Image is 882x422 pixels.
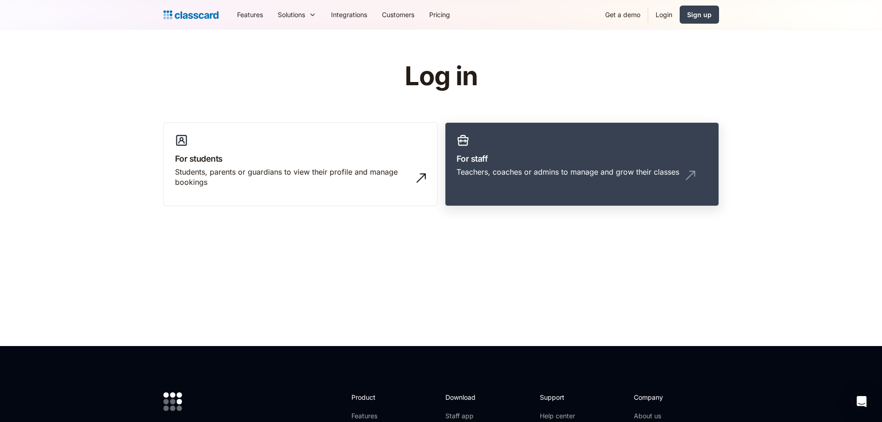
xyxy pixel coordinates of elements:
[598,4,648,25] a: Get a demo
[687,10,712,19] div: Sign up
[175,152,426,165] h3: For students
[445,411,483,421] a: Staff app
[270,4,324,25] div: Solutions
[175,167,407,188] div: Students, parents or guardians to view their profile and manage bookings
[680,6,719,24] a: Sign up
[634,411,695,421] a: About us
[457,152,707,165] h3: For staff
[163,122,438,207] a: For studentsStudents, parents or guardians to view their profile and manage bookings
[324,4,375,25] a: Integrations
[422,4,457,25] a: Pricing
[540,411,577,421] a: Help center
[351,392,401,402] h2: Product
[445,122,719,207] a: For staffTeachers, coaches or admins to manage and grow their classes
[540,392,577,402] h2: Support
[851,391,873,413] div: Open Intercom Messenger
[457,167,679,177] div: Teachers, coaches or admins to manage and grow their classes
[351,411,401,421] a: Features
[634,392,695,402] h2: Company
[375,4,422,25] a: Customers
[445,392,483,402] h2: Download
[278,10,305,19] div: Solutions
[163,8,219,21] a: home
[294,62,588,91] h1: Log in
[230,4,270,25] a: Features
[648,4,680,25] a: Login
